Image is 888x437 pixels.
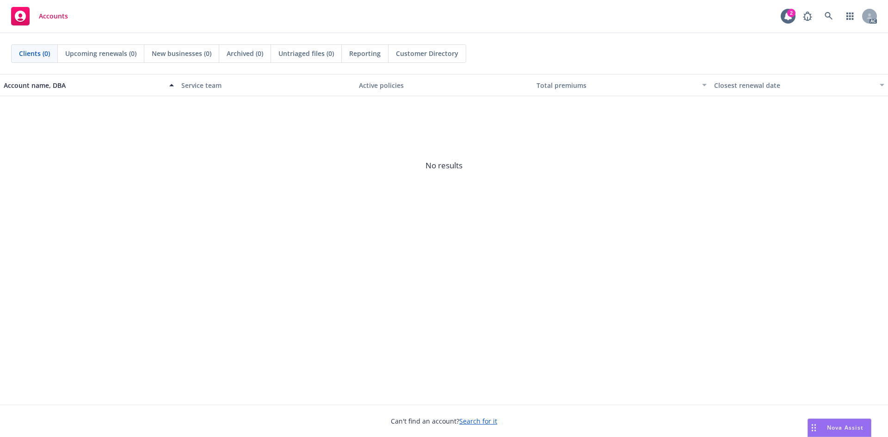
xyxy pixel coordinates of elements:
span: Accounts [39,12,68,20]
a: Report a Bug [798,7,817,25]
span: Customer Directory [396,49,458,58]
div: Active policies [359,80,529,90]
span: Clients (0) [19,49,50,58]
span: Can't find an account? [391,416,497,426]
div: Total premiums [536,80,697,90]
button: Total premiums [533,74,710,96]
a: Search for it [459,417,497,425]
a: Accounts [7,3,72,29]
button: Closest renewal date [710,74,888,96]
span: Reporting [349,49,381,58]
div: Closest renewal date [714,80,874,90]
span: New businesses (0) [152,49,211,58]
span: Archived (0) [227,49,263,58]
a: Search [820,7,838,25]
span: Untriaged files (0) [278,49,334,58]
div: Drag to move [808,419,820,437]
button: Active policies [355,74,533,96]
a: Switch app [841,7,859,25]
button: Service team [178,74,355,96]
div: 2 [787,9,795,17]
button: Nova Assist [808,419,871,437]
span: Upcoming renewals (0) [65,49,136,58]
span: Nova Assist [827,424,863,431]
div: Account name, DBA [4,80,164,90]
div: Service team [181,80,351,90]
